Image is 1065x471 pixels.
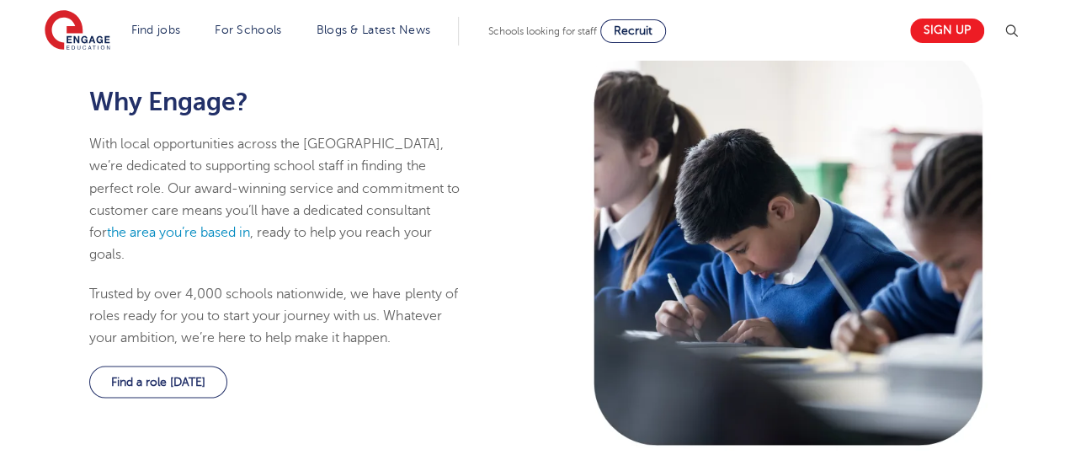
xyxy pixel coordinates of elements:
span: Schools looking for staff [488,25,597,37]
p: Trusted by over 4,000 schools nationwide, we have plenty of roles ready for you to start your jou... [89,282,465,349]
a: the area you’re based in [107,224,250,239]
a: Find jobs [131,24,181,36]
a: For Schools [215,24,281,36]
a: Recruit [600,19,666,43]
a: Blogs & Latest News [317,24,431,36]
a: Sign up [910,19,984,43]
p: With local opportunities across the [GEOGRAPHIC_DATA], we’re dedicated to supporting school staff... [89,132,465,265]
a: Find a role [DATE] [89,366,227,398]
span: Recruit [614,24,652,37]
img: Engage Education [45,10,110,52]
h2: Why Engage? [89,87,465,115]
